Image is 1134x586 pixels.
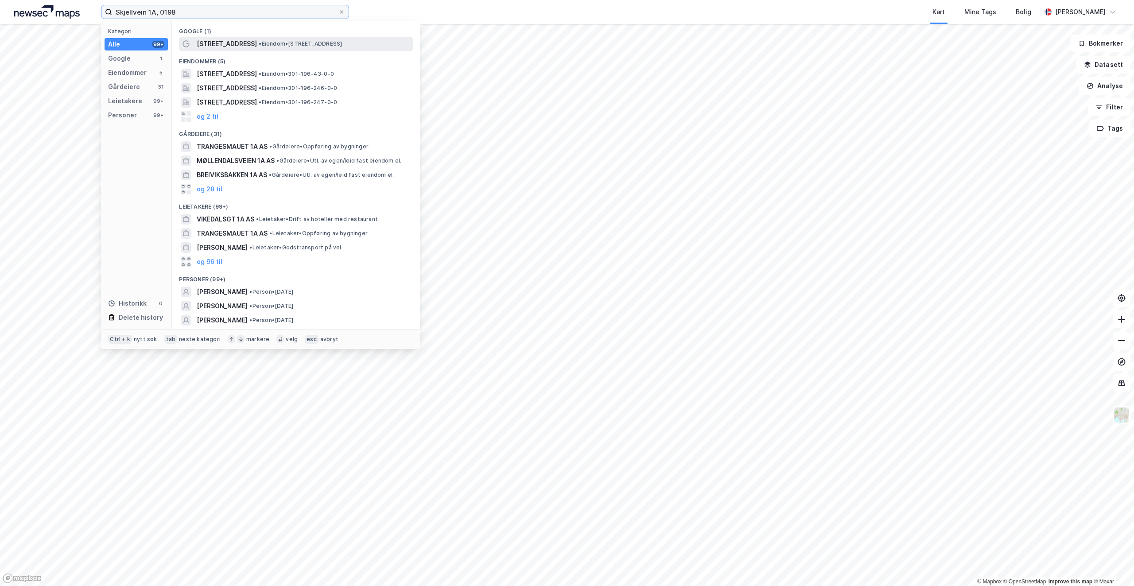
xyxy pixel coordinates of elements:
[259,40,261,47] span: •
[134,336,157,343] div: nytt søk
[249,288,293,295] span: Person • [DATE]
[249,288,252,295] span: •
[157,300,164,307] div: 0
[157,83,164,90] div: 31
[108,53,131,64] div: Google
[157,69,164,76] div: 5
[152,112,164,119] div: 99+
[197,301,248,311] span: [PERSON_NAME]
[269,143,369,150] span: Gårdeiere • Oppføring av bygninger
[14,5,80,19] img: logo.a4113a55bc3d86da70a041830d287a7e.svg
[246,336,269,343] div: markere
[197,184,222,194] button: og 28 til
[269,171,272,178] span: •
[197,170,267,180] span: BREIVIKSBAKKEN 1A AS
[259,70,334,78] span: Eiendom • 301-196-43-0-0
[197,228,268,239] span: TRANGESMAUET 1A AS
[259,99,337,106] span: Eiendom • 301-196-247-0-0
[932,7,945,17] div: Kart
[269,230,368,237] span: Leietaker • Oppføring av bygninger
[259,70,261,77] span: •
[1055,7,1106,17] div: [PERSON_NAME]
[320,336,338,343] div: avbryt
[305,335,318,344] div: esc
[108,67,147,78] div: Eiendommer
[197,155,275,166] span: MØLLENDALSVEIEN 1A AS
[269,143,272,150] span: •
[108,110,137,120] div: Personer
[1016,7,1031,17] div: Bolig
[197,141,268,152] span: TRANGESMAUET 1A AS
[259,99,261,105] span: •
[172,124,420,140] div: Gårdeiere (31)
[197,69,257,79] span: [STREET_ADDRESS]
[172,21,420,37] div: Google (1)
[964,7,996,17] div: Mine Tags
[286,336,298,343] div: velg
[1079,77,1130,95] button: Analyse
[249,244,252,251] span: •
[249,244,341,251] span: Leietaker • Godstransport på vei
[108,335,132,344] div: Ctrl + k
[276,157,401,164] span: Gårdeiere • Utl. av egen/leid fast eiendom el.
[172,196,420,212] div: Leietakere (99+)
[1113,407,1130,423] img: Z
[152,97,164,105] div: 99+
[164,335,178,344] div: tab
[112,5,338,19] input: Søk på adresse, matrikkel, gårdeiere, leietakere eller personer
[179,336,221,343] div: neste kategori
[269,171,394,179] span: Gårdeiere • Utl. av egen/leid fast eiendom el.
[1088,98,1130,116] button: Filter
[197,97,257,108] span: [STREET_ADDRESS]
[197,315,248,326] span: [PERSON_NAME]
[197,242,248,253] span: [PERSON_NAME]
[259,40,342,47] span: Eiendom • [STREET_ADDRESS]
[172,269,420,285] div: Personer (99+)
[249,303,293,310] span: Person • [DATE]
[108,298,147,309] div: Historikk
[276,157,279,164] span: •
[197,287,248,297] span: [PERSON_NAME]
[1049,578,1092,585] a: Improve this map
[1090,543,1134,586] div: Kontrollprogram for chat
[1089,120,1130,137] button: Tags
[1071,35,1130,52] button: Bokmerker
[256,216,378,223] span: Leietaker • Drift av hoteller med restaurant
[259,85,261,91] span: •
[249,303,252,309] span: •
[1090,543,1134,586] iframe: Chat Widget
[977,578,1002,585] a: Mapbox
[197,214,254,225] span: VIKEDALSGT 1A AS
[152,41,164,48] div: 99+
[108,39,120,50] div: Alle
[1076,56,1130,74] button: Datasett
[108,28,168,35] div: Kategori
[119,312,163,323] div: Delete history
[108,96,142,106] div: Leietakere
[256,216,259,222] span: •
[172,51,420,67] div: Eiendommer (5)
[249,317,252,323] span: •
[259,85,337,92] span: Eiendom • 301-196-246-0-0
[249,317,293,324] span: Person • [DATE]
[197,83,257,93] span: [STREET_ADDRESS]
[3,573,42,583] a: Mapbox homepage
[157,55,164,62] div: 1
[197,111,218,122] button: og 2 til
[269,230,272,237] span: •
[108,81,140,92] div: Gårdeiere
[1003,578,1046,585] a: OpenStreetMap
[197,39,257,49] span: [STREET_ADDRESS]
[197,256,222,267] button: og 96 til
